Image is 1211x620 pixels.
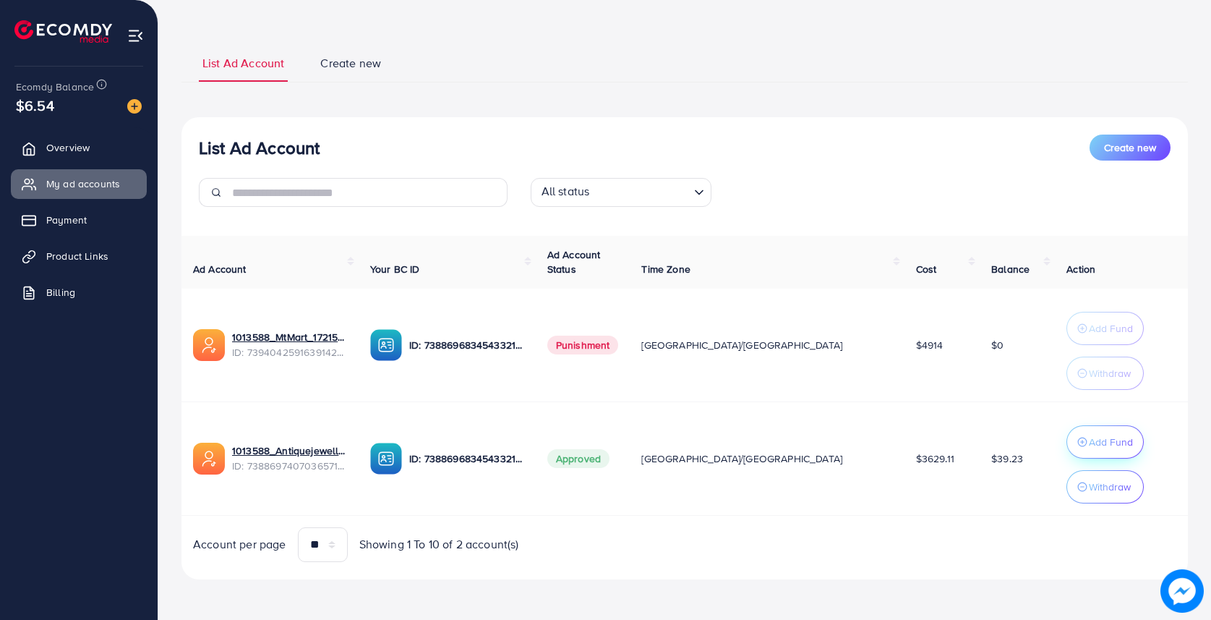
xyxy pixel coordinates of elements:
[641,338,842,352] span: [GEOGRAPHIC_DATA]/[GEOGRAPHIC_DATA]
[370,329,402,361] img: ic-ba-acc.ded83a64.svg
[11,242,147,271] a: Product Links
[1066,425,1144,459] button: Add Fund
[193,443,225,475] img: ic-ads-acc.e4c84228.svg
[232,345,347,360] span: ID: 7394042591639142417
[370,443,402,475] img: ic-ba-acc.ded83a64.svg
[193,536,286,553] span: Account per page
[409,336,524,354] p: ID: 7388696834543321089
[1066,312,1144,345] button: Add Fund
[11,278,147,307] a: Billing
[320,55,381,72] span: Create new
[916,262,937,276] span: Cost
[16,95,54,116] span: $6.54
[1090,135,1171,161] button: Create new
[547,247,601,276] span: Ad Account Status
[127,27,144,44] img: menu
[46,140,90,155] span: Overview
[547,449,609,468] span: Approved
[1104,140,1156,155] span: Create new
[11,133,147,162] a: Overview
[1160,569,1204,613] img: image
[1089,478,1131,496] p: Withdraw
[547,336,619,354] span: Punishment
[916,451,954,466] span: $3629.11
[359,536,519,553] span: Showing 1 To 10 of 2 account(s)
[11,169,147,198] a: My ad accounts
[1089,320,1133,337] p: Add Fund
[370,262,420,276] span: Your BC ID
[1089,365,1131,382] p: Withdraw
[641,451,842,466] span: [GEOGRAPHIC_DATA]/[GEOGRAPHIC_DATA]
[531,178,711,207] div: Search for option
[991,451,1023,466] span: $39.23
[1089,433,1133,451] p: Add Fund
[46,213,87,227] span: Payment
[1066,262,1095,276] span: Action
[232,330,347,360] div: <span class='underline'>1013588_MtMart_1721559701675</span></br>7394042591639142417
[46,177,120,191] span: My ad accounts
[14,20,112,43] img: logo
[539,180,593,203] span: All status
[641,262,690,276] span: Time Zone
[232,443,347,458] a: 1013588_Antiquejeweller_1720315192131
[193,329,225,361] img: ic-ads-acc.e4c84228.svg
[594,181,688,203] input: Search for option
[193,262,247,276] span: Ad Account
[199,137,320,158] h3: List Ad Account
[127,99,142,114] img: image
[991,262,1030,276] span: Balance
[232,459,347,473] span: ID: 7388697407036571665
[409,450,524,467] p: ID: 7388696834543321089
[916,338,943,352] span: $4914
[1066,470,1144,504] button: Withdraw
[232,443,347,473] div: <span class='underline'>1013588_Antiquejeweller_1720315192131</span></br>7388697407036571665
[16,80,94,94] span: Ecomdy Balance
[11,205,147,234] a: Payment
[232,330,347,344] a: 1013588_MtMart_1721559701675
[46,249,108,263] span: Product Links
[1066,357,1144,390] button: Withdraw
[202,55,284,72] span: List Ad Account
[991,338,1004,352] span: $0
[46,285,75,300] span: Billing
